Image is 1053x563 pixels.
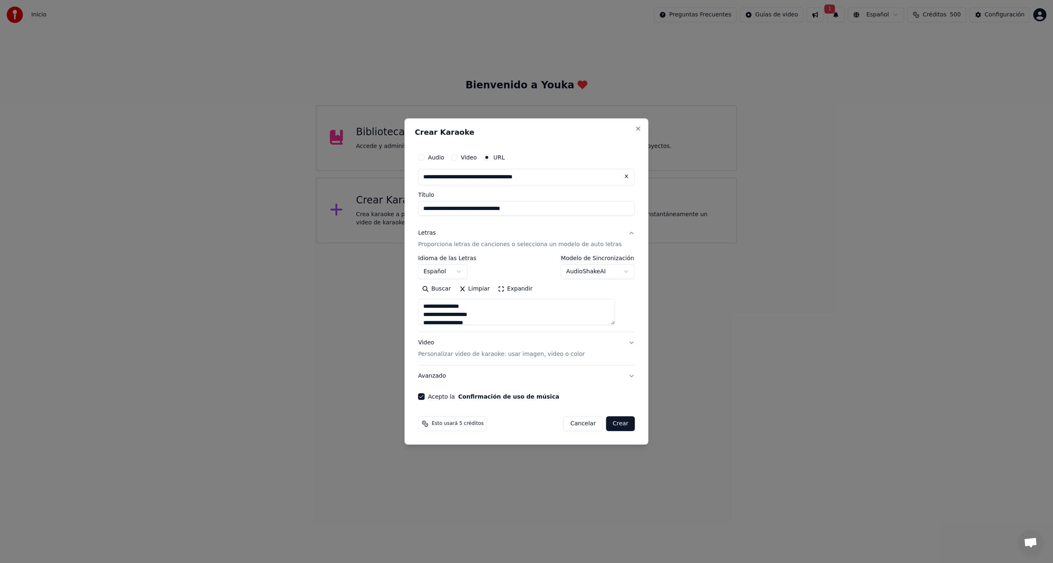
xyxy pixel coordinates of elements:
label: Acepto la [428,394,559,399]
p: Personalizar video de karaoke: usar imagen, video o color [418,350,584,358]
span: Esto usará 5 créditos [431,420,483,427]
button: Limpiar [455,282,494,295]
h2: Crear Karaoke [415,129,638,136]
button: VideoPersonalizar video de karaoke: usar imagen, video o color [418,332,635,365]
label: Video [461,155,477,160]
div: Video [418,339,584,358]
button: Buscar [418,282,455,295]
label: URL [493,155,505,160]
label: Idioma de las Letras [418,255,476,261]
button: Expandir [494,282,537,295]
p: Proporciona letras de canciones o selecciona un modelo de auto letras [418,240,622,249]
label: Título [418,192,635,198]
label: Modelo de Sincronización [561,255,635,261]
button: Crear [606,416,635,431]
div: Letras [418,229,436,237]
button: Avanzado [418,365,635,387]
button: LetrasProporciona letras de canciones o selecciona un modelo de auto letras [418,222,635,255]
button: Cancelar [564,416,603,431]
label: Audio [428,155,444,160]
div: LetrasProporciona letras de canciones o selecciona un modelo de auto letras [418,255,635,332]
button: Acepto la [458,394,559,399]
